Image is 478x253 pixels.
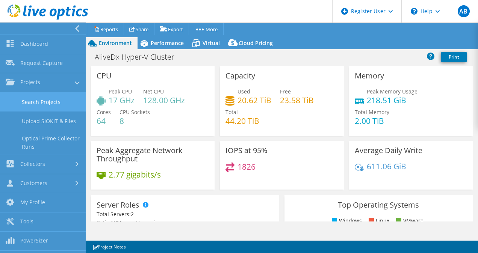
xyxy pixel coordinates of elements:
a: Share [124,23,154,35]
li: Linux [367,217,389,225]
span: Performance [151,39,184,47]
h3: Server Roles [97,201,139,209]
h3: IOPS at 95% [225,146,268,155]
a: Export [154,23,189,35]
li: Windows [330,217,362,225]
a: Print [441,52,467,62]
a: Project Notes [87,242,131,251]
h4: 8 [120,117,150,125]
h4: 44.20 TiB [225,117,259,125]
span: Virtual [203,39,220,47]
h4: 23.58 TiB [280,96,314,104]
h4: 2.77 gigabits/s [109,170,161,179]
li: VMware [394,217,424,225]
h4: 17 GHz [109,96,135,104]
h4: 64 [97,117,111,125]
span: 2 [131,211,134,218]
span: Peak Memory Usage [367,88,417,95]
svg: \n [411,8,417,15]
h1: AliveDx Hyper-V Cluster [91,53,186,61]
h3: Average Daily Write [355,146,422,155]
span: Net CPU [143,88,164,95]
h4: 128.00 GHz [143,96,185,104]
span: Environment [99,39,132,47]
a: Reports [88,23,124,35]
a: More [189,23,224,35]
span: Total Memory [355,108,389,116]
span: Peak CPU [109,88,132,95]
h3: CPU [97,72,112,80]
span: Used [237,88,250,95]
div: Ratio: VMs per Hypervisor [97,218,274,227]
span: AB [458,5,470,17]
h3: Memory [355,72,384,80]
h4: 611.06 GiB [367,162,406,170]
span: 6 [111,219,114,226]
span: CPU Sockets [120,108,150,116]
h3: Top Operating Systems [290,201,467,209]
h4: 218.51 GiB [367,96,417,104]
span: Cloud Pricing [239,39,273,47]
h3: Capacity [225,72,255,80]
span: Total [225,108,238,116]
span: Free [280,88,291,95]
span: Cores [97,108,111,116]
h4: 20.62 TiB [237,96,271,104]
h4: 1826 [237,163,256,171]
div: Total Servers: [97,210,185,218]
h4: 2.00 TiB [355,117,389,125]
h3: Peak Aggregate Network Throughput [97,146,209,163]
